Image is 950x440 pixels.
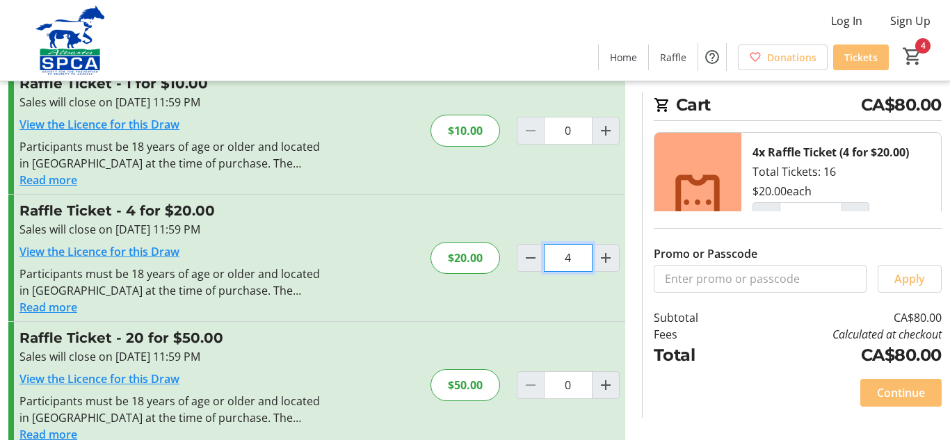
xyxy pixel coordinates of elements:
[430,242,500,274] div: $20.00
[833,44,889,70] a: Tickets
[610,50,637,65] span: Home
[430,115,500,147] div: $10.00
[19,327,323,348] h3: Raffle Ticket - 20 for $50.00
[19,172,77,188] button: Read more
[19,138,323,172] div: Participants must be 18 years of age or older and located in [GEOGRAPHIC_DATA] at the time of pur...
[820,10,873,32] button: Log In
[654,245,757,262] label: Promo or Passcode
[894,270,925,287] span: Apply
[654,326,737,343] td: Fees
[780,202,842,230] input: Raffle Ticket (4 for $20.00) Quantity
[738,44,828,70] a: Donations
[737,309,942,326] td: CA$80.00
[593,372,619,398] button: Increment by one
[879,10,942,32] button: Sign Up
[593,117,619,144] button: Increment by one
[599,44,648,70] a: Home
[19,117,179,132] a: View the Licence for this Draw
[831,13,862,29] span: Log In
[860,379,942,407] button: Continue
[842,203,869,229] button: Increment by one
[878,265,942,293] button: Apply
[593,245,619,271] button: Increment by one
[844,50,878,65] span: Tickets
[741,133,941,272] div: Total Tickets: 16
[19,244,179,259] a: View the Licence for this Draw
[737,326,942,343] td: Calculated at checkout
[19,393,323,426] div: Participants must be 18 years of age or older and located in [GEOGRAPHIC_DATA] at the time of pur...
[19,221,323,238] div: Sales will close on [DATE] 11:59 PM
[649,44,698,70] a: Raffle
[737,343,942,368] td: CA$80.00
[753,203,780,229] button: Decrement by one
[654,343,737,368] td: Total
[767,50,816,65] span: Donations
[654,309,737,326] td: Subtotal
[8,6,132,75] img: Alberta SPCA's Logo
[19,348,323,365] div: Sales will close on [DATE] 11:59 PM
[900,44,925,69] button: Cart
[654,265,867,293] input: Enter promo or passcode
[19,266,323,299] div: Participants must be 18 years of age or older and located in [GEOGRAPHIC_DATA] at the time of pur...
[517,245,544,271] button: Decrement by one
[19,200,323,221] h3: Raffle Ticket - 4 for $20.00
[654,92,942,121] h2: Cart
[544,371,593,399] input: Raffle Ticket Quantity
[19,94,323,111] div: Sales will close on [DATE] 11:59 PM
[19,299,77,316] button: Read more
[430,369,500,401] div: $50.00
[877,384,925,401] span: Continue
[544,244,593,272] input: Raffle Ticket Quantity
[19,371,179,386] a: View the Licence for this Draw
[544,117,593,145] input: Raffle Ticket Quantity
[752,183,812,199] div: $20.00 each
[698,43,726,71] button: Help
[19,73,323,94] h3: Raffle Ticket - 1 for $10.00
[660,50,686,65] span: Raffle
[890,13,931,29] span: Sign Up
[752,144,909,161] div: 4x Raffle Ticket (4 for $20.00)
[861,92,942,117] span: CA$80.00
